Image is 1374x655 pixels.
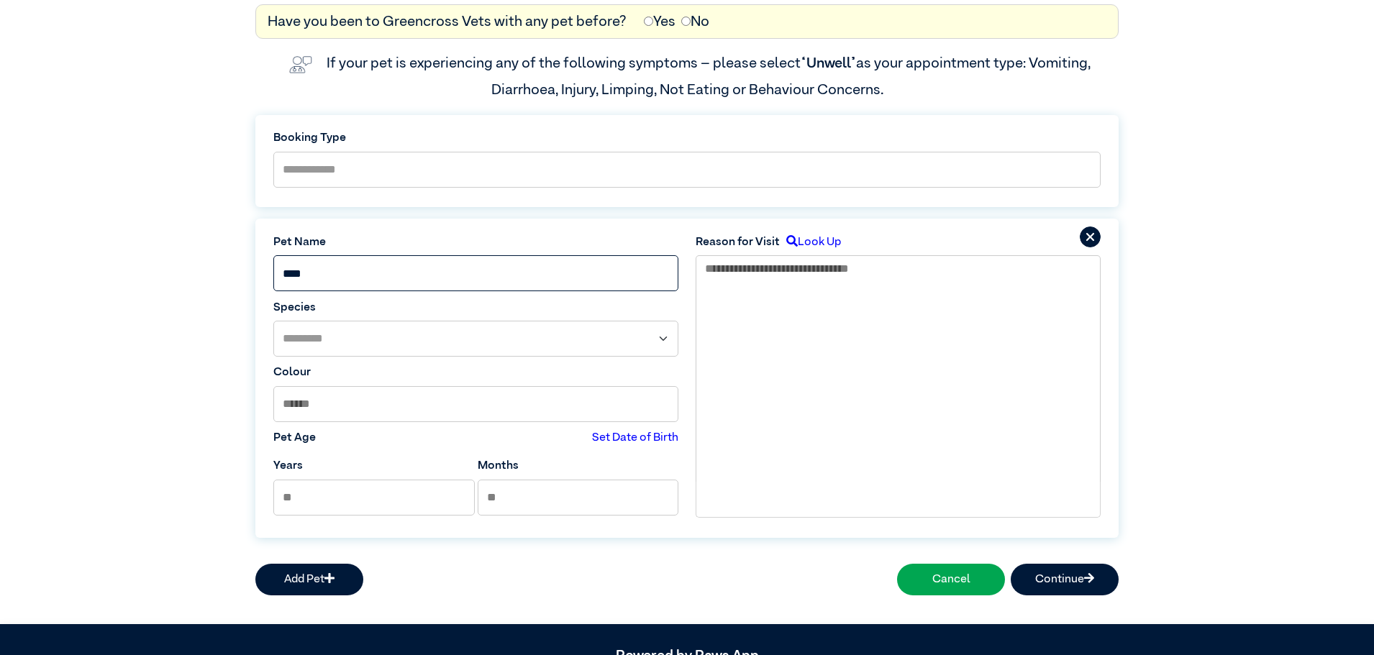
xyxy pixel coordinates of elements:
label: Reason for Visit [696,234,780,251]
label: Pet Age [273,429,316,446]
button: Cancel [897,564,1005,595]
label: Set Date of Birth [592,429,678,446]
label: Booking Type [273,129,1101,147]
button: Continue [1011,564,1119,595]
label: No [681,11,709,32]
button: Add Pet [255,564,363,595]
label: If your pet is experiencing any of the following symptoms – please select as your appointment typ... [327,56,1093,96]
label: Years [273,457,303,475]
label: Months [478,457,519,475]
label: Pet Name [273,234,678,251]
label: Have you been to Greencross Vets with any pet before? [268,11,627,32]
label: Yes [644,11,675,32]
input: No [681,17,691,26]
input: Yes [644,17,653,26]
label: Colour [273,364,678,381]
label: Look Up [780,234,841,251]
label: Species [273,299,678,316]
img: vet [283,50,318,79]
span: “Unwell” [801,56,856,70]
